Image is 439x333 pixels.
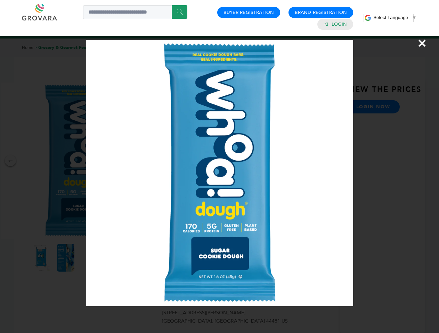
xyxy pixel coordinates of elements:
[373,15,416,20] a: Select Language​
[295,9,347,16] a: Brand Registration
[86,40,353,306] img: Image Preview
[412,15,416,20] span: ▼
[410,15,410,20] span: ​
[332,21,347,27] a: Login
[223,9,274,16] a: Buyer Registration
[83,5,187,19] input: Search a product or brand...
[417,33,427,53] span: ×
[373,15,408,20] span: Select Language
